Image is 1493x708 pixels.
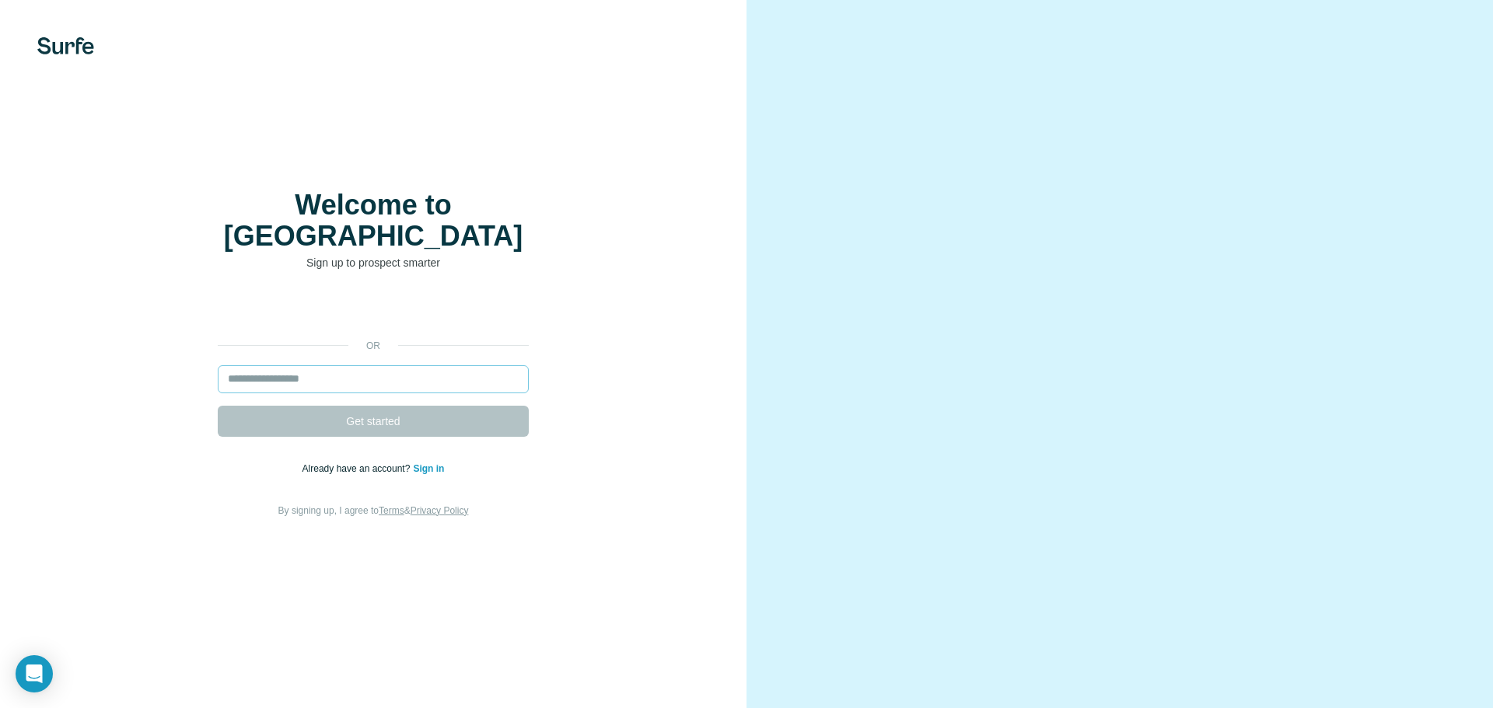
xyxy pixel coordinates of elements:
p: Sign up to prospect smarter [218,255,529,270]
p: or [348,339,398,353]
a: Privacy Policy [411,505,469,516]
span: By signing up, I agree to & [278,505,469,516]
iframe: Sign in with Google Button [210,294,537,328]
div: Open Intercom Messenger [16,655,53,692]
img: Surfe's logo [37,37,94,54]
span: Already have an account? [302,463,414,474]
a: Sign in [413,463,444,474]
h1: Welcome to [GEOGRAPHIC_DATA] [218,190,529,252]
a: Terms [379,505,404,516]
